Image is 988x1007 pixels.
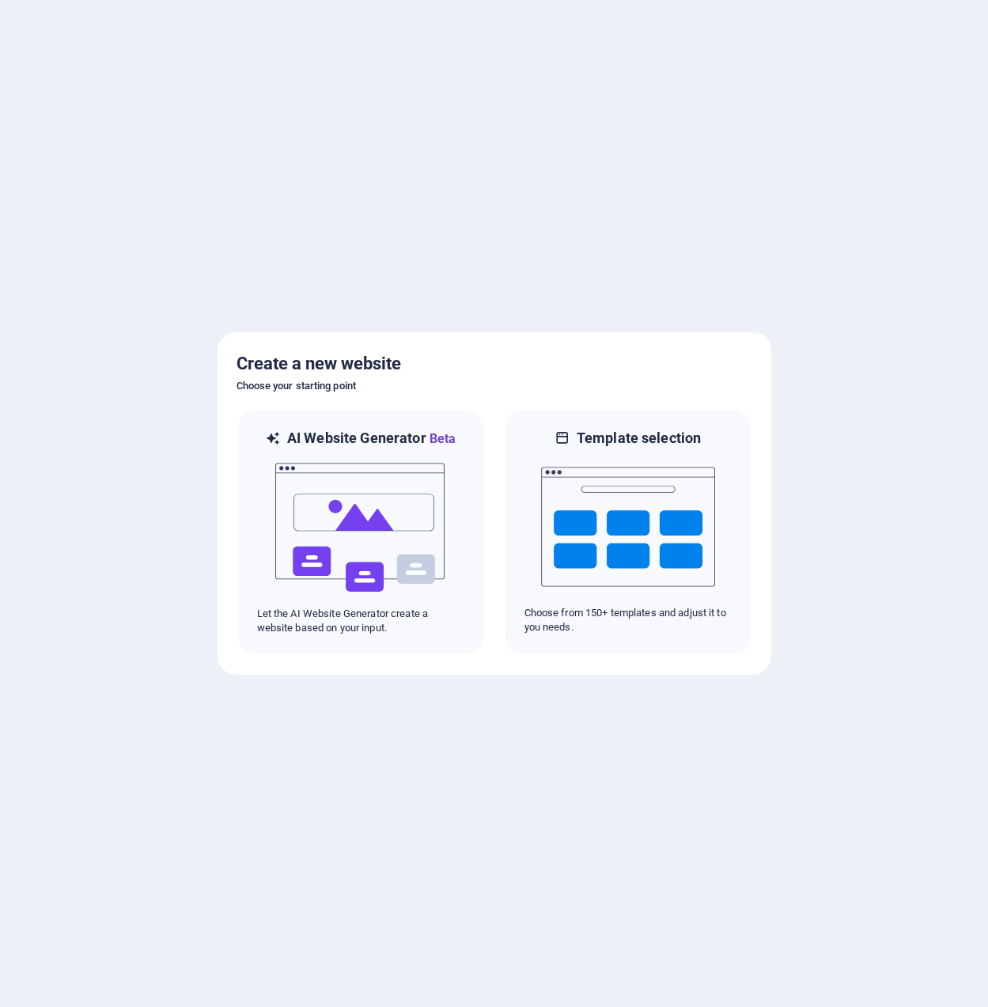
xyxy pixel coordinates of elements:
h6: Choose your starting point [237,377,752,396]
p: Let the AI Website Generator create a website based on your input. [257,607,464,635]
h6: Template selection [577,429,701,448]
div: Template selectionChoose from 150+ templates and adjust it to you needs. [504,408,752,656]
h6: AI Website Generator [287,429,456,449]
div: AI Website GeneratorBetaaiLet the AI Website Generator create a website based on your input. [237,408,485,656]
img: ai [274,449,448,607]
span: Beta [426,431,456,446]
h5: Create a new website [237,351,752,377]
p: Choose from 150+ templates and adjust it to you needs. [524,606,732,634]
